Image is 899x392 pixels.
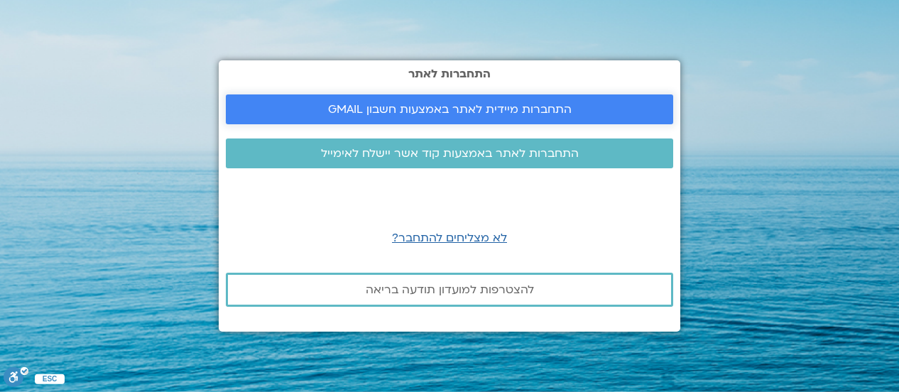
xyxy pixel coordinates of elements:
[366,283,534,296] span: להצטרפות למועדון תודעה בריאה
[328,103,572,116] span: התחברות מיידית לאתר באמצעות חשבון GMAIL
[226,94,673,124] a: התחברות מיידית לאתר באמצעות חשבון GMAIL
[226,67,673,80] h2: התחברות לאתר
[321,147,579,160] span: התחברות לאתר באמצעות קוד אשר יישלח לאימייל
[392,230,507,246] a: לא מצליחים להתחבר?
[226,273,673,307] a: להצטרפות למועדון תודעה בריאה
[226,138,673,168] a: התחברות לאתר באמצעות קוד אשר יישלח לאימייל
